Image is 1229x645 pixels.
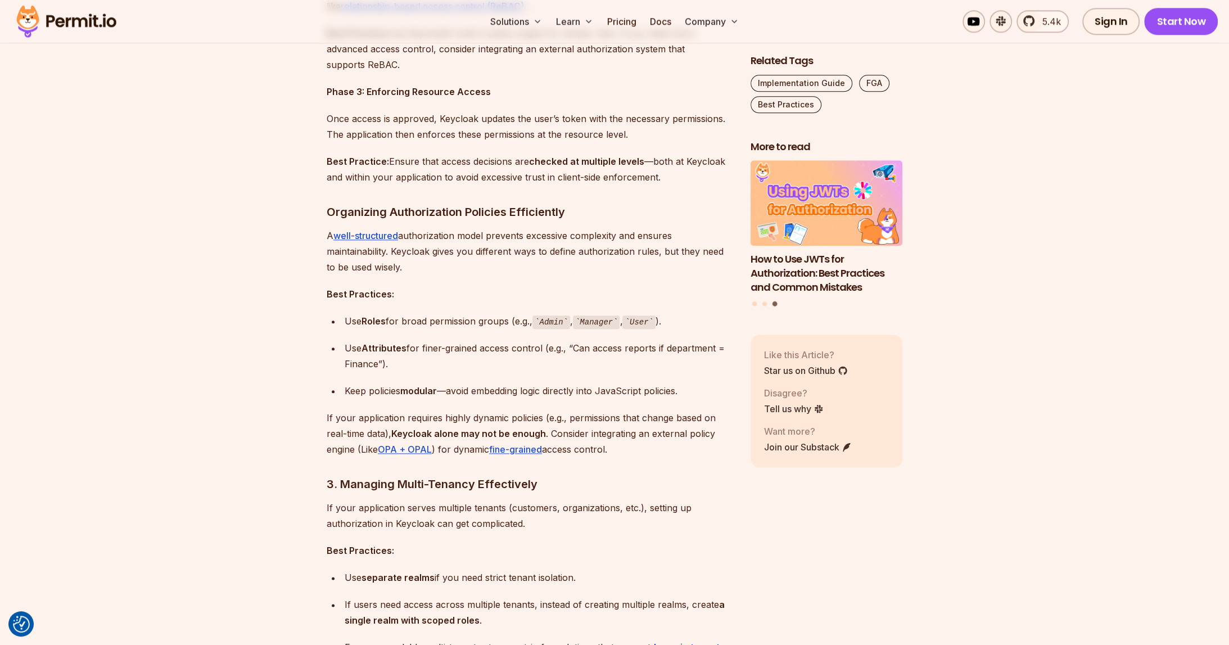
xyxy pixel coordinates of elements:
p: If your application serves multiple tenants (customers, organizations, etc.), setting up authoriz... [327,500,733,531]
div: Use for finer-grained access control (e.g., “Can access reports if department = Finance”). [345,340,733,372]
div: If users need access across multiple tenants, instead of creating multiple realms, create . [345,597,733,628]
h2: Related Tags [751,54,902,68]
div: Keep policies —avoid embedding logic directly into JavaScript policies. [345,383,733,399]
strong: Best Practices: [327,545,394,556]
div: Posts [751,161,902,308]
img: Permit logo [11,2,121,40]
button: Consent Preferences [13,616,30,633]
a: Star us on Github [764,364,848,377]
div: Use if you need strict tenant isolation. [345,570,733,585]
p: Use Keycloak’s built-in policy engine for simple rules. If you need more advanced access control,... [327,25,733,73]
code: Admin [532,315,570,329]
strong: checked at multiple levels [529,156,644,167]
strong: modular [400,385,437,396]
a: well-structured [333,230,398,241]
span: 5.4k [1036,15,1061,28]
code: Manager [573,315,620,329]
img: How to Use JWTs for Authorization: Best Practices and Common Mistakes [751,161,902,246]
a: Tell us why [764,402,824,416]
button: Solutions [485,10,546,33]
a: 5.4k [1016,10,1069,33]
li: 3 of 3 [751,161,902,295]
h3: How to Use JWTs for Authorization: Best Practices and Common Mistakes [751,252,902,294]
button: Company [680,10,743,33]
p: Want more? [764,425,852,438]
a: Best Practices [751,96,821,113]
strong: Phase 3: Enforcing Resource Access [327,86,491,97]
p: Disagree? [764,386,824,400]
p: Like this Article? [764,348,848,362]
a: FGA [859,75,889,92]
div: Use for broad permission groups (e.g., , , ). [345,313,733,330]
a: Sign In [1082,8,1140,35]
strong: Best Practices: [327,288,394,300]
p: Once access is approved, Keycloak updates the user’s token with the necessary permissions. The ap... [327,111,733,142]
h3: Organizing Authorization Policies Efficiently [327,203,733,221]
strong: Best Practice: [327,156,389,167]
a: Pricing [602,10,640,33]
button: Go to slide 3 [772,301,777,306]
p: Ensure that access decisions are —both at Keycloak and within your application to avoid excessive... [327,154,733,185]
a: Start Now [1144,8,1218,35]
strong: Roles [362,315,386,327]
a: Docs [645,10,675,33]
h2: More to read [751,140,902,154]
a: Implementation Guide [751,75,852,92]
a: How to Use JWTs for Authorization: Best Practices and Common MistakesHow to Use JWTs for Authoriz... [751,161,902,295]
a: OPA + OPAL [378,444,432,455]
code: User [622,315,655,329]
button: Go to slide 1 [752,301,757,306]
h3: 3. Managing Multi-Tenancy Effectively [327,475,733,493]
button: Go to slide 2 [762,301,767,306]
img: Revisit consent button [13,616,30,633]
strong: Keycloak alone may not be enough [391,428,546,439]
p: If your application requires highly dynamic policies (e.g., permissions that change based on real... [327,410,733,457]
a: fine-grained [489,444,542,455]
strong: separate realms [362,572,435,583]
p: A authorization model prevents excessive complexity and ensures maintainability. Keycloak gives y... [327,228,733,275]
a: Join our Substack [764,440,852,454]
button: Learn [551,10,598,33]
strong: Attributes [362,342,406,354]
